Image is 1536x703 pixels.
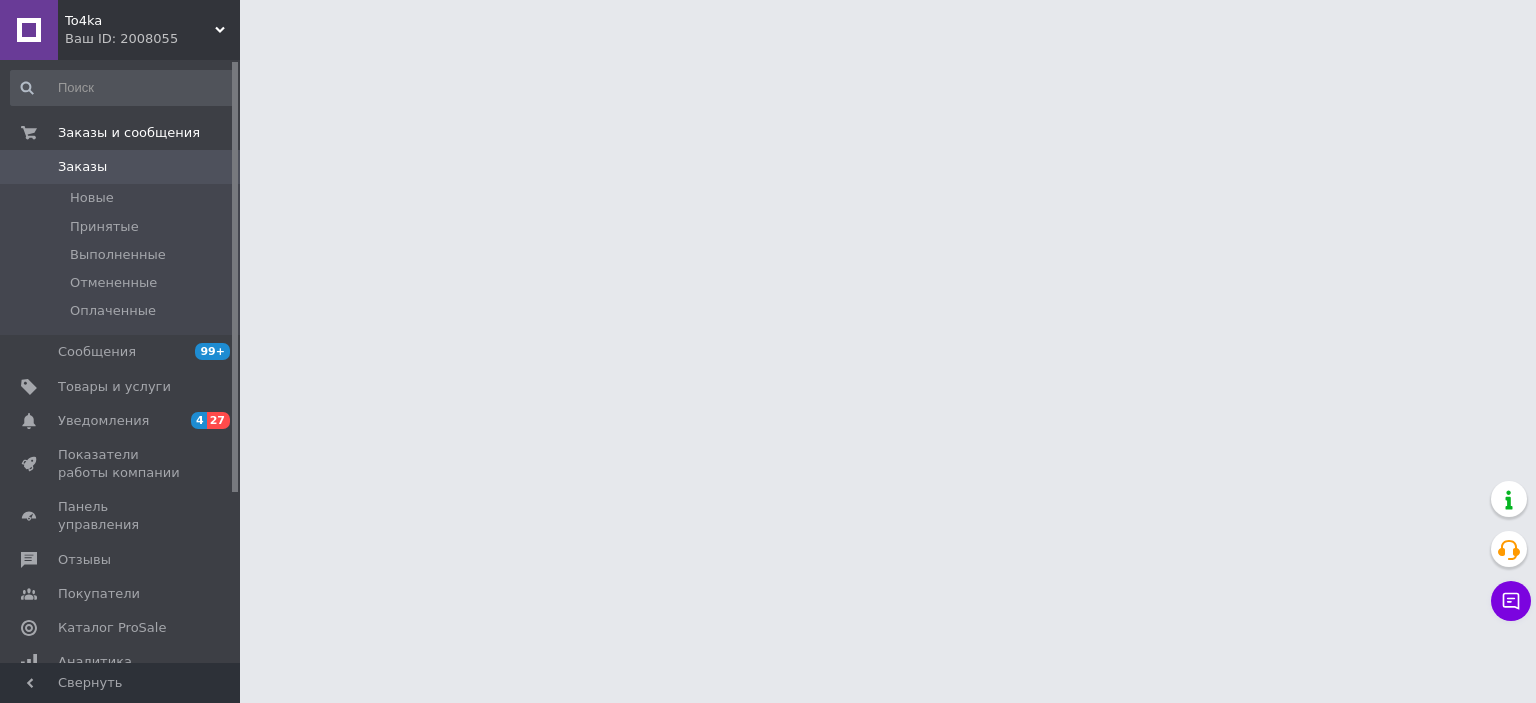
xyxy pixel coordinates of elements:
span: 4 [191,412,207,429]
span: Новые [70,189,114,207]
span: Показатели работы компании [58,446,185,482]
span: Отзывы [58,551,111,569]
span: Оплаченные [70,302,156,320]
span: Сообщения [58,343,136,361]
span: Отмененные [70,274,157,292]
span: Уведомления [58,412,149,430]
span: Каталог ProSale [58,619,166,637]
input: Поиск [10,70,236,106]
div: Ваш ID: 2008055 [65,30,240,48]
span: Заказы и сообщения [58,124,200,142]
span: 99+ [195,343,230,360]
span: Покупатели [58,585,140,603]
span: Заказы [58,158,107,176]
span: Товары и услуги [58,378,171,396]
button: Чат с покупателем [1491,581,1531,621]
span: Панель управления [58,498,185,534]
span: Аналитика [58,653,132,671]
span: 27 [207,412,230,429]
span: Принятые [70,218,139,236]
span: To4ka [65,12,215,30]
span: Выполненные [70,246,166,264]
